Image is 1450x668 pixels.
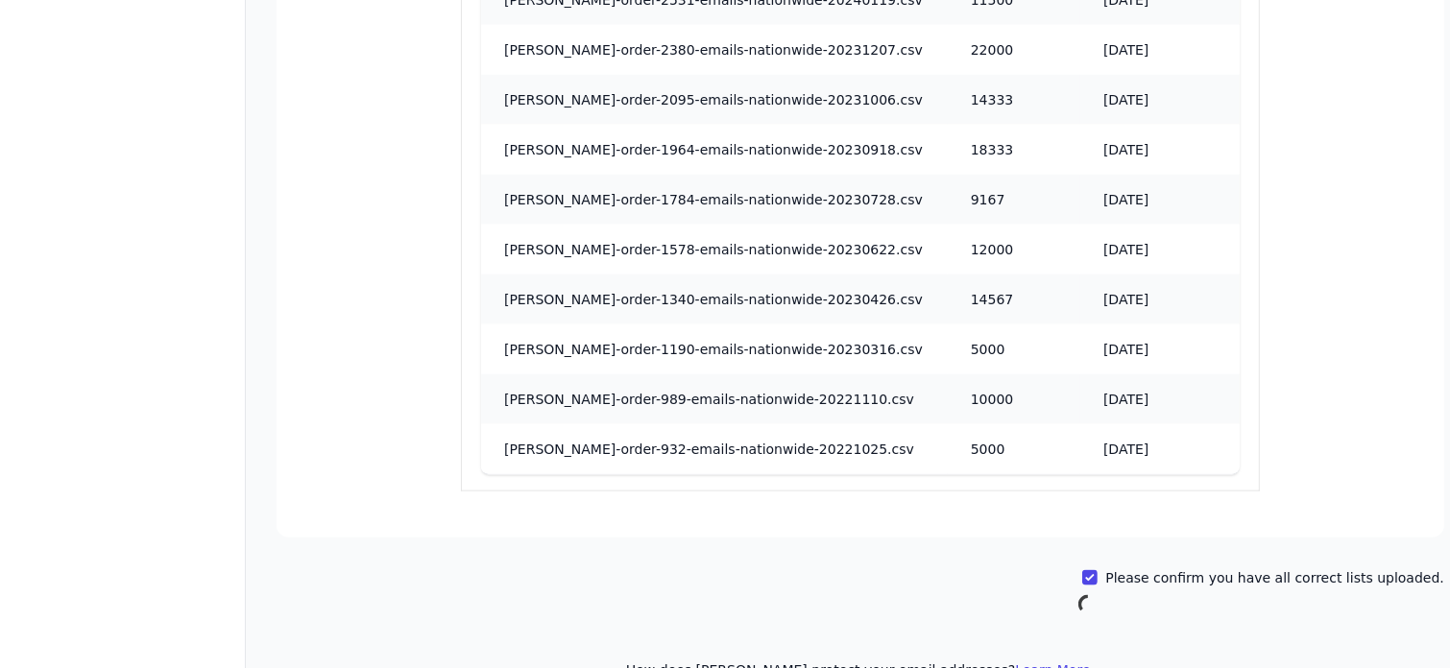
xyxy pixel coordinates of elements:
[481,324,948,374] td: [PERSON_NAME]-order-1190-emails-nationwide-20230316.csv
[948,324,1080,374] td: 5000
[948,175,1080,225] td: 9167
[1080,175,1240,225] td: [DATE]
[948,225,1080,274] td: 12000
[1080,324,1240,374] td: [DATE]
[481,274,948,324] td: [PERSON_NAME]-order-1340-emails-nationwide-20230426.csv
[948,25,1080,75] td: 22000
[481,125,948,175] td: [PERSON_NAME]-order-1964-emails-nationwide-20230918.csv
[481,424,948,474] td: [PERSON_NAME]-order-932-emails-nationwide-20221025.csv
[1080,25,1240,75] td: [DATE]
[948,374,1080,424] td: 10000
[481,175,948,225] td: [PERSON_NAME]-order-1784-emails-nationwide-20230728.csv
[1105,568,1444,587] label: Please confirm you have all correct lists uploaded.
[1080,75,1240,125] td: [DATE]
[948,424,1080,474] td: 5000
[948,75,1080,125] td: 14333
[481,225,948,274] td: [PERSON_NAME]-order-1578-emails-nationwide-20230622.csv
[948,274,1080,324] td: 14567
[1080,225,1240,274] td: [DATE]
[1080,374,1240,424] td: [DATE]
[481,75,948,125] td: [PERSON_NAME]-order-2095-emails-nationwide-20231006.csv
[1080,125,1240,175] td: [DATE]
[1080,274,1240,324] td: [DATE]
[948,125,1080,175] td: 18333
[1080,424,1240,474] td: [DATE]
[481,25,948,75] td: [PERSON_NAME]-order-2380-emails-nationwide-20231207.csv
[481,374,948,424] td: [PERSON_NAME]-order-989-emails-nationwide-20221110.csv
